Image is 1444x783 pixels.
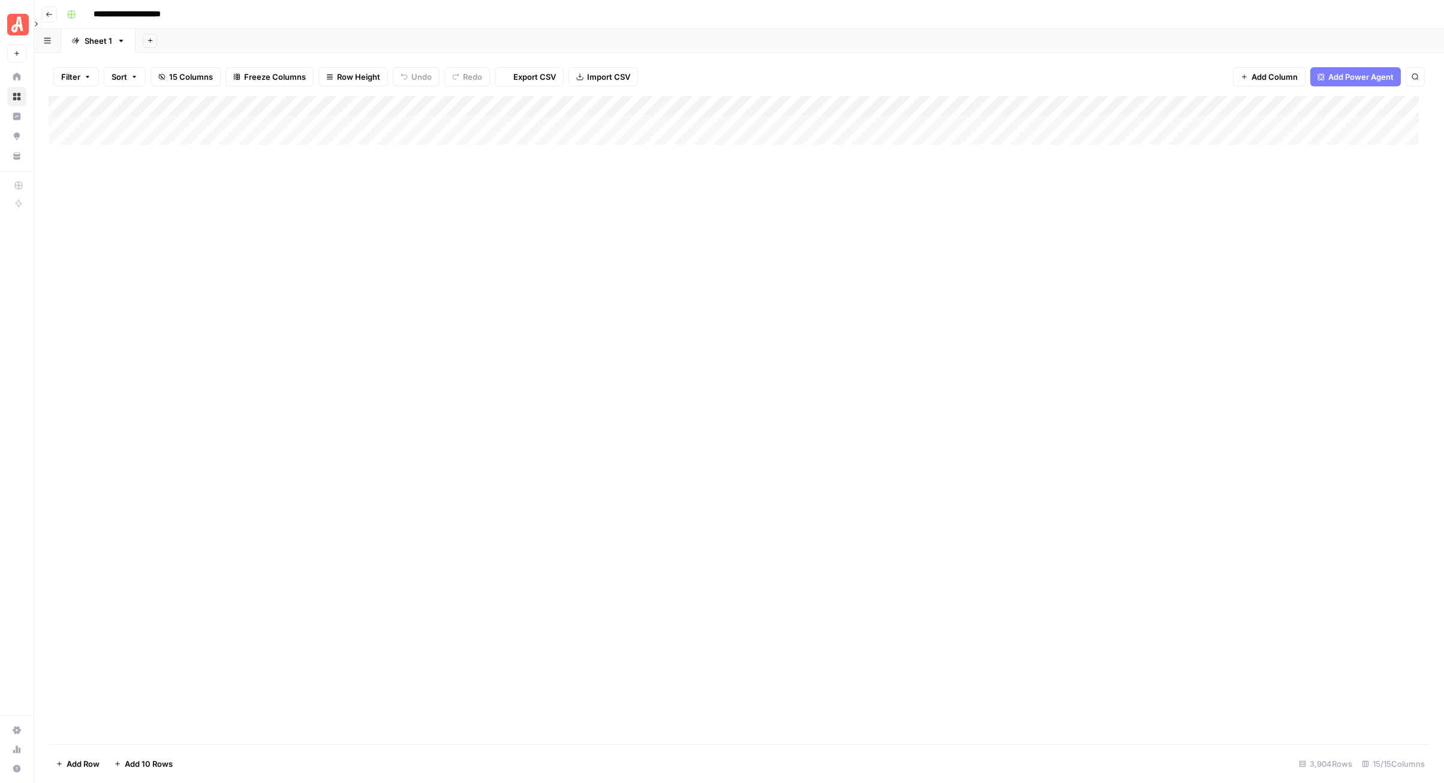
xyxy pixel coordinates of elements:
button: Redo [444,67,490,86]
span: Add Column [1252,71,1298,83]
img: Angi Logo [7,14,29,35]
span: Add Row [67,758,100,770]
button: Add Column [1233,67,1305,86]
div: Sheet 1 [85,35,112,47]
a: Settings [7,721,26,740]
span: Add 10 Rows [125,758,173,770]
button: Undo [393,67,440,86]
button: Help + Support [7,759,26,778]
span: Freeze Columns [244,71,306,83]
span: 15 Columns [169,71,213,83]
button: Import CSV [568,67,638,86]
span: Row Height [337,71,380,83]
a: Insights [7,107,26,126]
span: Import CSV [587,71,630,83]
a: Home [7,67,26,86]
span: Undo [411,71,432,83]
div: 3,904 Rows [1294,754,1357,773]
button: Add Row [49,754,107,773]
button: Export CSV [495,67,564,86]
span: Add Power Agent [1328,71,1394,83]
button: Sort [104,67,146,86]
button: Filter [53,67,99,86]
span: Export CSV [513,71,556,83]
a: Sheet 1 [61,29,136,53]
button: Row Height [318,67,388,86]
button: Freeze Columns [225,67,314,86]
a: Usage [7,740,26,759]
button: 15 Columns [151,67,221,86]
button: Workspace: Angi [7,10,26,40]
div: 15/15 Columns [1357,754,1430,773]
a: Your Data [7,146,26,166]
a: Browse [7,87,26,106]
a: Opportunities [7,127,26,146]
button: Add Power Agent [1310,67,1401,86]
button: Add 10 Rows [107,754,180,773]
span: Filter [61,71,80,83]
span: Redo [463,71,482,83]
span: Sort [112,71,127,83]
